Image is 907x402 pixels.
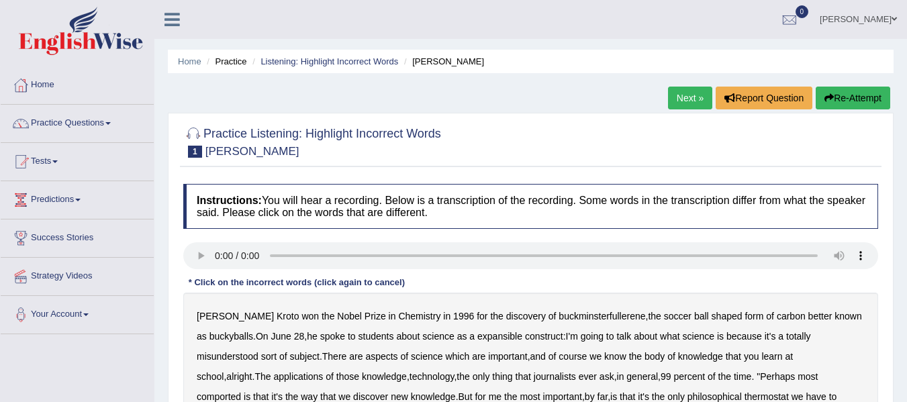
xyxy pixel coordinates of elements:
[205,145,299,158] small: [PERSON_NAME]
[598,391,608,402] b: far
[411,391,456,402] b: knowledge
[398,311,440,321] b: Chemistry
[760,371,795,382] b: Perhaps
[616,331,631,342] b: talk
[687,391,742,402] b: philosophical
[808,311,832,321] b: better
[506,311,546,321] b: discovery
[472,351,485,362] b: are
[667,351,675,362] b: of
[389,311,396,321] b: in
[477,331,522,342] b: expansible
[322,351,347,362] b: There
[326,371,334,382] b: of
[273,371,323,382] b: applications
[473,371,490,382] b: only
[778,331,783,342] b: a
[197,391,241,402] b: comported
[183,124,441,158] h2: Practice Listening: Highlight Incorrect Words
[548,311,557,321] b: of
[294,331,305,342] b: 28
[349,351,363,362] b: are
[1,258,154,291] a: Strategy Videos
[786,331,811,342] b: totally
[606,331,614,342] b: to
[712,311,743,321] b: shaped
[559,351,587,362] b: course
[457,371,469,382] b: the
[806,391,826,402] b: have
[365,311,386,321] b: Prize
[520,391,540,402] b: most
[525,331,563,342] b: construct
[365,351,397,362] b: aspects
[660,331,680,342] b: what
[443,311,450,321] b: in
[197,351,258,362] b: misunderstood
[1,143,154,177] a: Tests
[320,331,345,342] b: spoke
[203,55,246,68] li: Practice
[834,311,861,321] b: known
[277,311,299,321] b: Kroto
[457,331,467,342] b: as
[798,371,818,382] b: most
[744,351,759,362] b: you
[534,371,576,382] b: journalists
[290,351,320,362] b: subject
[338,391,350,402] b: we
[638,391,649,402] b: it's
[188,146,202,158] span: 1
[271,331,291,342] b: June
[530,351,546,362] b: and
[566,331,578,342] b: I'm
[617,371,624,382] b: in
[620,391,635,402] b: that
[761,351,782,362] b: learn
[1,66,154,100] a: Home
[401,351,409,362] b: of
[785,351,793,362] b: at
[209,331,253,342] b: buckyballs
[661,371,671,382] b: 99
[469,331,475,342] b: a
[678,351,723,362] b: knowledge
[301,391,318,402] b: way
[492,371,512,382] b: thing
[585,391,595,402] b: by
[600,371,614,382] b: ask
[716,87,812,109] button: Report Question
[362,371,407,382] b: knowledge
[301,311,319,321] b: won
[579,371,597,382] b: ever
[244,391,250,402] b: is
[694,311,709,321] b: ball
[445,351,469,362] b: which
[271,391,283,402] b: it's
[285,391,298,402] b: the
[516,371,531,382] b: that
[359,331,394,342] b: students
[1,296,154,330] a: Your Account
[178,56,201,66] a: Home
[353,391,388,402] b: discover
[559,311,645,321] b: buckminsterfullerene
[475,391,485,402] b: for
[734,371,751,382] b: time
[548,351,557,362] b: of
[610,391,617,402] b: is
[668,87,712,109] a: Next »
[816,87,890,109] button: Re-Attempt
[226,371,252,382] b: alright
[664,311,691,321] b: soccer
[183,184,878,229] h4: You will hear a recording. Below is a transcription of the recording. Some words in the transcrip...
[645,351,665,362] b: body
[336,371,359,382] b: those
[717,331,724,342] b: is
[279,351,287,362] b: of
[411,351,442,362] b: science
[652,391,665,402] b: the
[197,195,262,206] b: Instructions:
[745,391,789,402] b: thermostat
[307,331,318,342] b: he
